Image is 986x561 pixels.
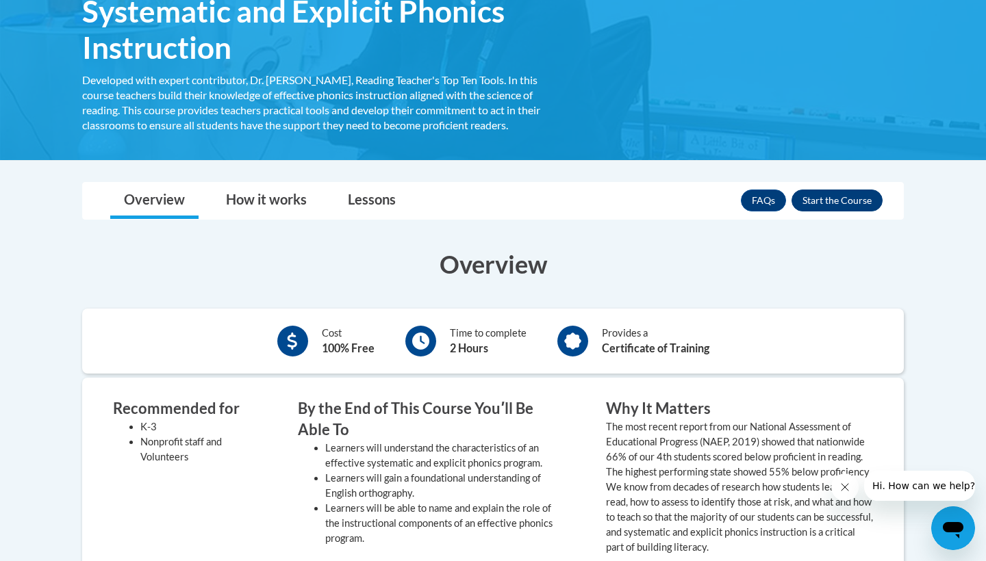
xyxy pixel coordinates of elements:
[606,398,873,419] h3: Why It Matters
[322,326,375,356] div: Cost
[831,473,859,501] iframe: Close message
[140,434,257,465] li: Nonprofit staff and Volunteers
[140,419,257,434] li: K-3
[792,190,883,211] button: Enroll
[334,183,409,219] a: Lessons
[325,501,565,546] li: Learners will be able to name and explain the role of the instructional components of an effectiv...
[450,341,488,354] b: 2 Hours
[325,471,565,501] li: Learners will gain a foundational understanding of English orthography.
[864,471,975,501] iframe: Message from company
[322,341,375,354] b: 100% Free
[741,190,786,211] a: FAQs
[298,398,565,441] h3: By the End of This Course Youʹll Be Able To
[450,326,527,356] div: Time to complete
[602,326,709,356] div: Provides a
[325,441,565,471] li: Learners will understand the characteristics of an effective systematic and explicit phonics prog...
[82,247,904,281] h3: Overview
[113,398,257,419] h3: Recommended for
[606,421,873,553] value: The most recent report from our National Assessment of Educational Progress (NAEP, 2019) showed t...
[602,341,709,354] b: Certificate of Training
[110,183,199,219] a: Overview
[212,183,320,219] a: How it works
[931,506,975,550] iframe: Button to launch messaging window
[82,73,555,133] div: Developed with expert contributor, Dr. [PERSON_NAME], Reading Teacher's Top Ten Tools. In this co...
